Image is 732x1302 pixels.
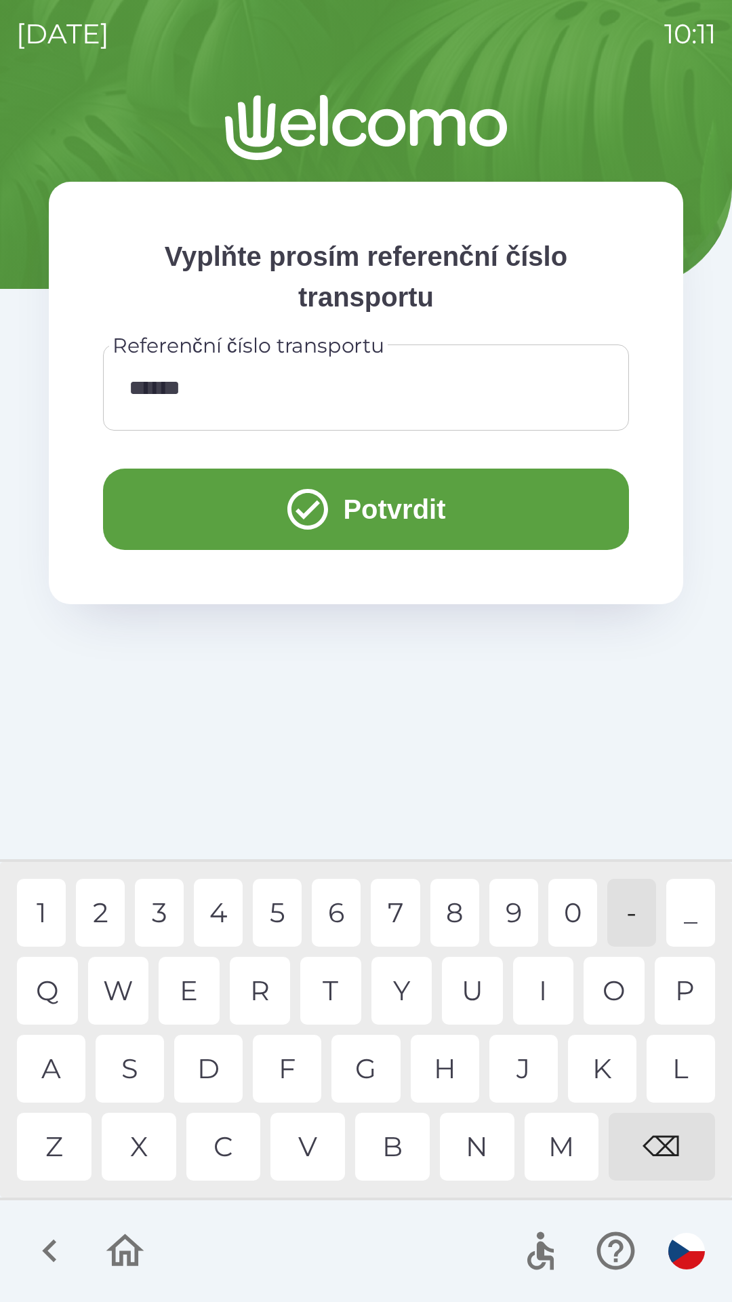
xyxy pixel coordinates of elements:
p: Vyplňte prosím referenční číslo transportu [103,236,629,317]
p: [DATE] [16,14,109,54]
button: Potvrdit [103,469,629,550]
label: Referenční číslo transportu [113,331,384,360]
img: Logo [49,95,683,160]
p: 10:11 [664,14,716,54]
img: cs flag [668,1233,705,1269]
